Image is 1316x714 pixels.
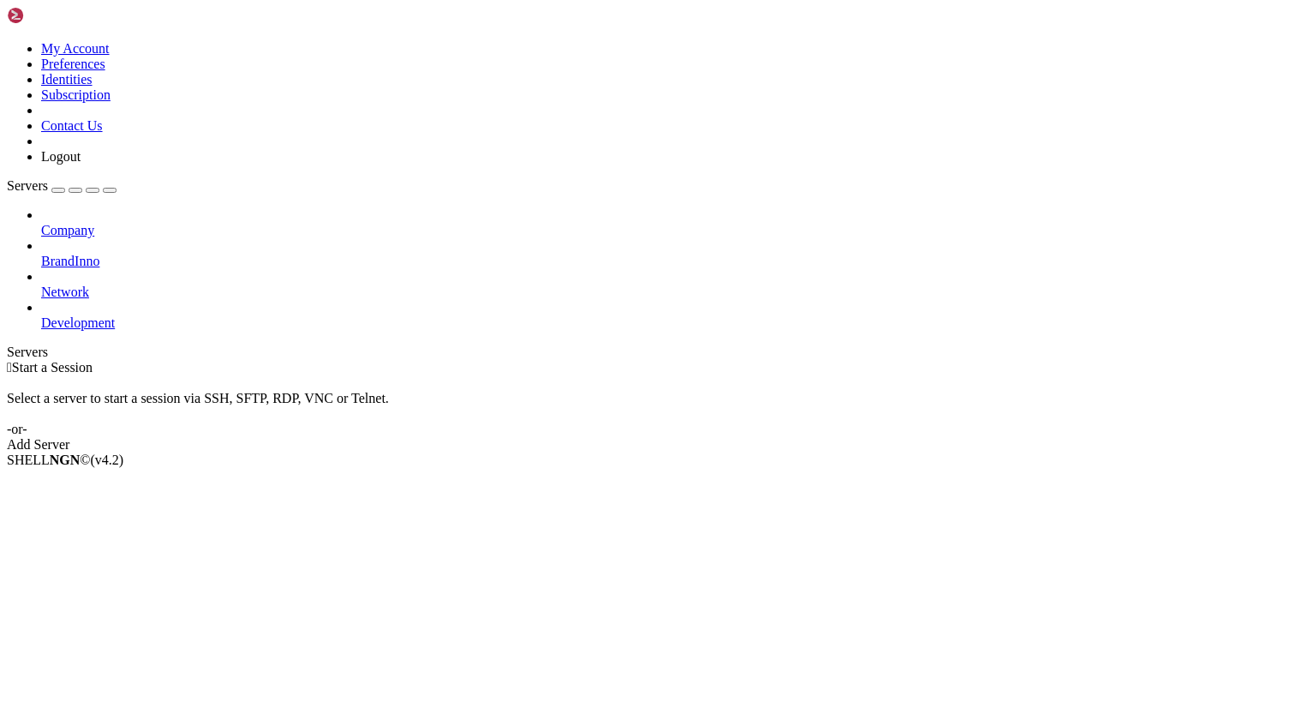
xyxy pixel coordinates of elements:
[41,238,1309,269] li: BrandInno
[41,315,115,330] span: Development
[41,285,89,299] span: Network
[41,87,111,102] a: Subscription
[41,57,105,71] a: Preferences
[41,300,1309,331] li: Development
[41,223,1309,238] a: Company
[41,285,1309,300] a: Network
[41,254,99,268] span: BrandInno
[41,207,1309,238] li: Company
[7,7,105,24] img: Shellngn
[41,315,1309,331] a: Development
[7,360,12,375] span: 
[7,178,48,193] span: Servers
[41,72,93,87] a: Identities
[41,223,94,237] span: Company
[7,375,1309,437] div: Select a server to start a session via SSH, SFTP, RDP, VNC or Telnet. -or-
[91,453,124,467] span: 4.2.0
[50,453,81,467] b: NGN
[7,345,1309,360] div: Servers
[7,453,123,467] span: SHELL ©
[7,437,1309,453] div: Add Server
[41,149,81,164] a: Logout
[41,254,1309,269] a: BrandInno
[41,118,103,133] a: Contact Us
[41,269,1309,300] li: Network
[12,360,93,375] span: Start a Session
[7,178,117,193] a: Servers
[41,41,110,56] a: My Account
